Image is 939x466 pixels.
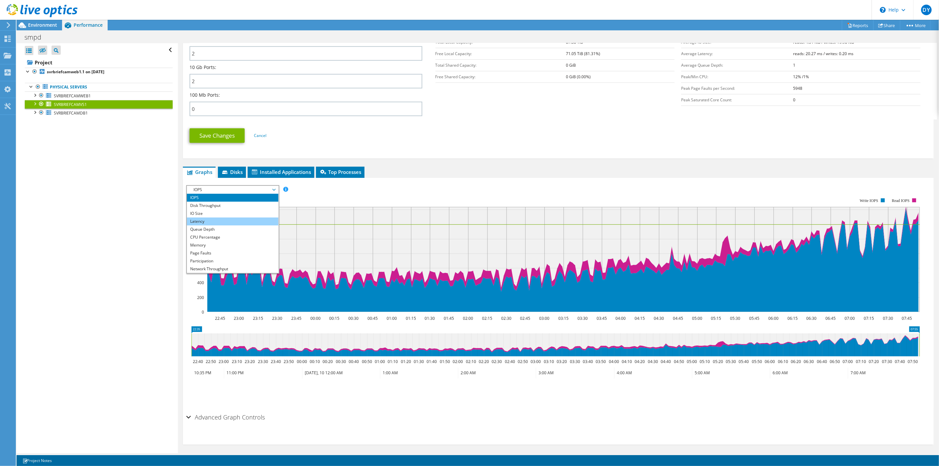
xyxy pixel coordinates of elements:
[692,316,702,321] text: 05:00
[804,359,814,364] text: 06:30
[54,93,91,99] span: SVRBRIEFCAMWEB1
[232,359,242,364] text: 23:10
[791,359,801,364] text: 06:20
[414,359,424,364] text: 01:30
[583,359,593,364] text: 03:40
[681,48,793,59] td: Average Latency:
[900,20,931,30] a: More
[505,359,515,364] text: 02:40
[902,316,912,321] text: 07:45
[271,359,281,364] text: 23:40
[622,359,632,364] text: 04:10
[793,62,796,68] b: 1
[793,85,803,91] b: 5948
[258,359,268,364] text: 23:30
[401,359,411,364] text: 01:20
[187,257,278,265] li: Participation
[25,91,173,100] a: SVRBRIEFCAMWEB1
[596,359,606,364] text: 03:50
[25,100,173,109] a: SVRBRIEFCAMVS1
[215,316,225,321] text: 22:45
[47,69,104,75] b: svrbriefcamweb1.1 on [DATE]
[323,359,333,364] text: 00:20
[193,359,203,364] text: 22:40
[700,359,710,364] text: 05:10
[186,411,265,424] h2: Advanced Graph Controls
[388,359,398,364] text: 01:10
[531,359,541,364] text: 03:00
[681,94,793,106] td: Peak Saturated Core Count:
[482,316,492,321] text: 02:15
[726,359,736,364] text: 05:30
[245,359,255,364] text: 23:20
[558,316,569,321] text: 03:15
[329,316,339,321] text: 00:15
[739,359,749,364] text: 05:40
[435,48,566,59] td: Free Local Capacity:
[787,316,798,321] text: 06:15
[687,359,697,364] text: 05:00
[310,359,320,364] text: 00:10
[566,74,591,80] b: 0 GiB (0.00%)
[648,359,658,364] text: 04:30
[908,359,918,364] text: 07:50
[520,316,530,321] text: 02:45
[375,359,385,364] text: 01:00
[806,316,817,321] text: 06:30
[187,233,278,241] li: CPU Percentage
[880,7,886,13] svg: \n
[673,316,683,321] text: 04:45
[219,359,229,364] text: 23:00
[681,59,793,71] td: Average Queue Depth:
[883,316,893,321] text: 07:30
[444,316,454,321] text: 01:45
[501,316,511,321] text: 02:30
[768,316,779,321] text: 06:00
[817,359,827,364] text: 06:40
[518,359,528,364] text: 02:50
[466,359,476,364] text: 02:10
[18,456,56,465] a: Project Notes
[895,359,905,364] text: 07:40
[539,316,549,321] text: 03:00
[566,39,583,45] b: 87.38 TiB
[197,280,204,285] text: 400
[570,359,580,364] text: 03:30
[793,97,796,103] b: 0
[793,51,854,56] b: reads: 20.27 ms / writes: 0.20 ms
[557,359,567,364] text: 03:20
[284,359,294,364] text: 23:50
[713,359,723,364] text: 05:20
[856,359,866,364] text: 07:10
[187,249,278,257] li: Page Faults
[453,359,463,364] text: 02:00
[463,316,473,321] text: 02:00
[186,169,212,175] span: Graphs
[319,169,361,175] span: Top Processes
[435,59,566,71] td: Total Shared Capacity:
[251,169,311,175] span: Installed Applications
[842,20,874,30] a: Reports
[187,217,278,225] li: Latency
[406,316,416,321] text: 01:15
[566,62,576,68] b: 0 GiB
[253,316,263,321] text: 23:15
[25,83,173,91] a: Physical Servers
[860,198,878,203] text: Write IOPS
[187,241,278,249] li: Memory
[425,316,435,321] text: 01:30
[711,316,721,321] text: 05:15
[778,359,788,364] text: 06:10
[615,316,626,321] text: 04:00
[21,34,52,41] h1: smpd
[190,186,275,194] span: IOPS
[793,74,809,80] b: 12% /1%
[752,359,762,364] text: 05:50
[427,359,437,364] text: 01:40
[681,83,793,94] td: Peak Page Faults per Second:
[793,39,854,45] b: reads: 4.51 KiB / writes: 19.98 KiB
[367,316,378,321] text: 00:45
[566,51,600,56] b: 71.05 TiB (81.31%)
[635,359,645,364] text: 04:20
[597,316,607,321] text: 03:45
